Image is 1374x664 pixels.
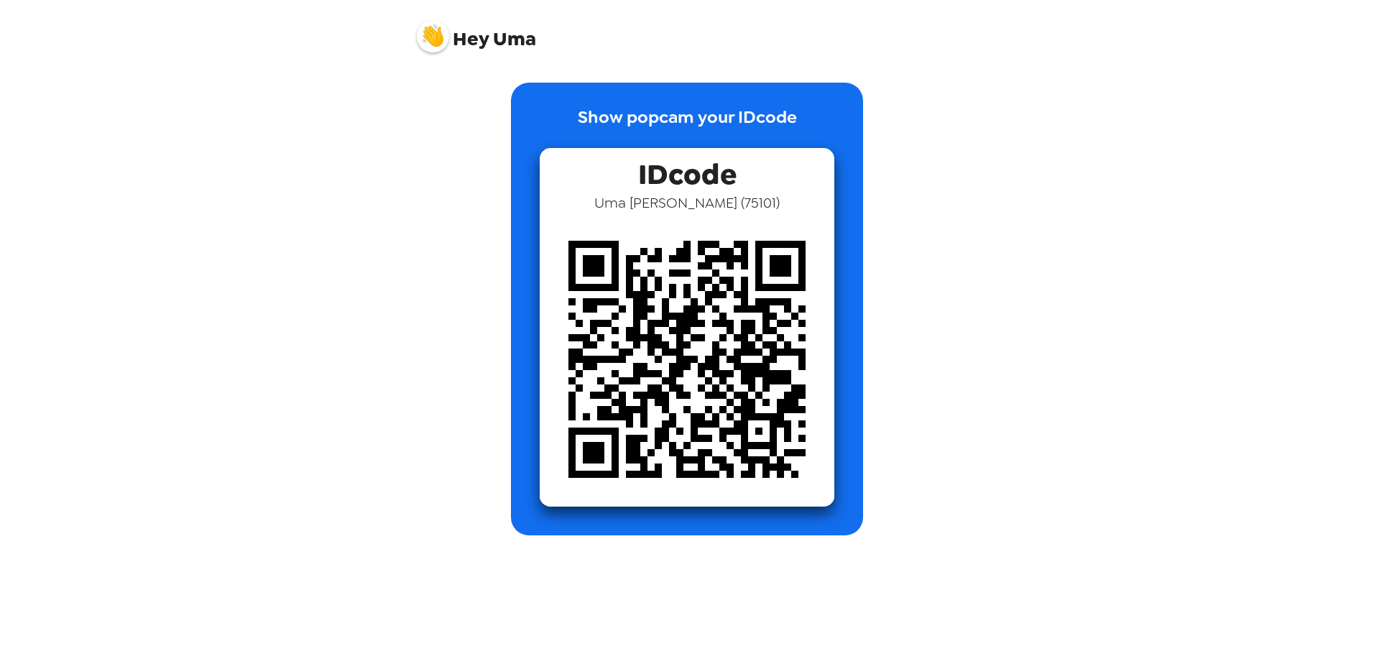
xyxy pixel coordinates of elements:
[417,13,536,49] span: Uma
[638,148,737,193] span: IDcode
[578,104,797,148] p: Show popcam your IDcode
[417,20,449,52] img: profile pic
[594,193,780,212] span: Uma [PERSON_NAME] ( 75101 )
[453,26,489,52] span: Hey
[540,212,834,507] img: qr code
